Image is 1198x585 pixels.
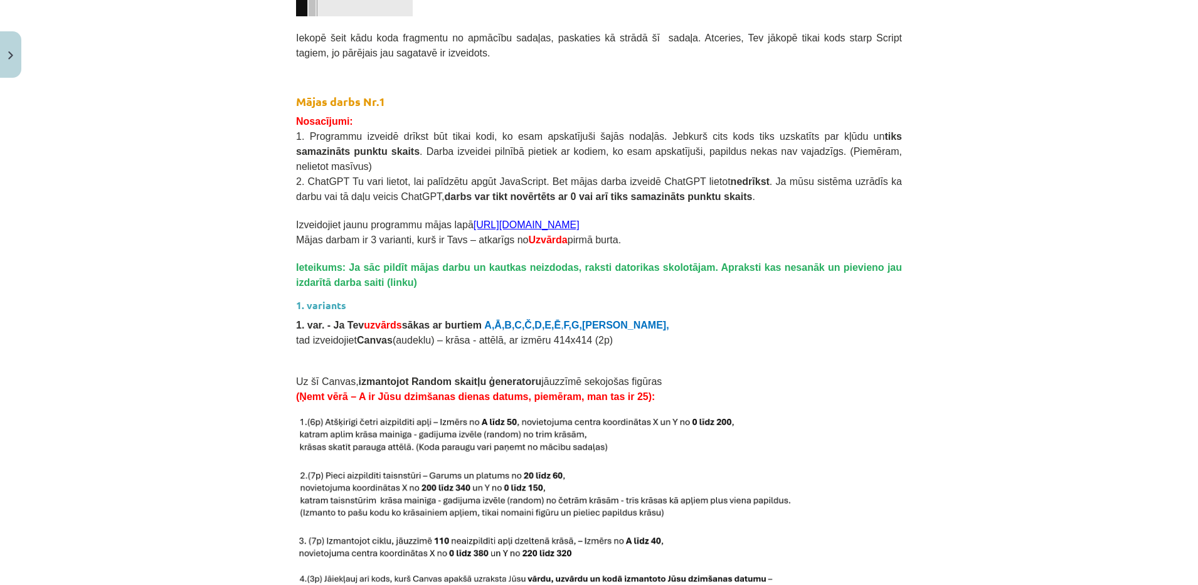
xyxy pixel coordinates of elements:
strong: 1. variants [296,298,346,312]
b: Canvas [357,335,393,345]
span: (Ņemt vērā – A ir Jūsu dzimšanas dienas datums, piemēram, man tas ir 25): [296,391,655,402]
span: 1. Programmu izveidē drīkst būt tikai kodi, ko esam apskatījuši šajās nodaļās. Jebkurš cits kods ... [296,131,902,172]
span: 1. var. - Ja Tev sākas ar burtiem [296,320,482,330]
span: 2. ChatGPT Tu vari lietot, lai palīdzētu apgūt JavaScript. Bet mājas darba izveidē ChatGPT lietot... [296,176,902,202]
b: F,G,[PERSON_NAME], [564,320,669,330]
span: , [561,320,669,330]
span: uzvārds [364,320,401,330]
span: Izveidojiet jaunu programmu mājas lapā [296,219,580,230]
img: icon-close-lesson-0947bae3869378f0d4975bcd49f059093ad1ed9edebbc8119c70593378902aed.svg [8,51,13,60]
span: Nosacījumi: [296,116,353,127]
span: tad izveidojiet (audeklu) – krāsa - attēlā, ar izmēru 414x414 (2p) [296,335,613,345]
a: [URL][DOMAIN_NAME] [474,219,580,230]
b: darbs var tikt novērtēts ar 0 vai arī tiks samazināts punktu skaits [445,191,753,202]
strong: Mājas darbs Nr.1 [296,94,385,108]
span: Uz šī Canvas, jāuzzīmē sekojošas figūras [296,376,662,387]
span: Mājas darbam ir 3 varianti, kurš ir Tavs – atkarīgs no pirmā burta. [296,235,621,245]
span: A,Ā,B,C,Č,D,E,Ē [484,320,561,330]
b: nedrīkst [731,176,770,187]
b: izmantojot Random skaitļu ģeneratoru [359,376,542,387]
span: Iekopē šeit kādu koda fragmentu no apmācību sadaļas, paskaties kā strādā šī sadaļa. Atceries, Tev... [296,33,902,58]
span: Uzvārda [529,235,568,245]
span: Ieteikums: Ja sāc pildīt mājas darbu un kautkas neizdodas, raksti datorikas skolotājam. Apraksti ... [296,262,902,288]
